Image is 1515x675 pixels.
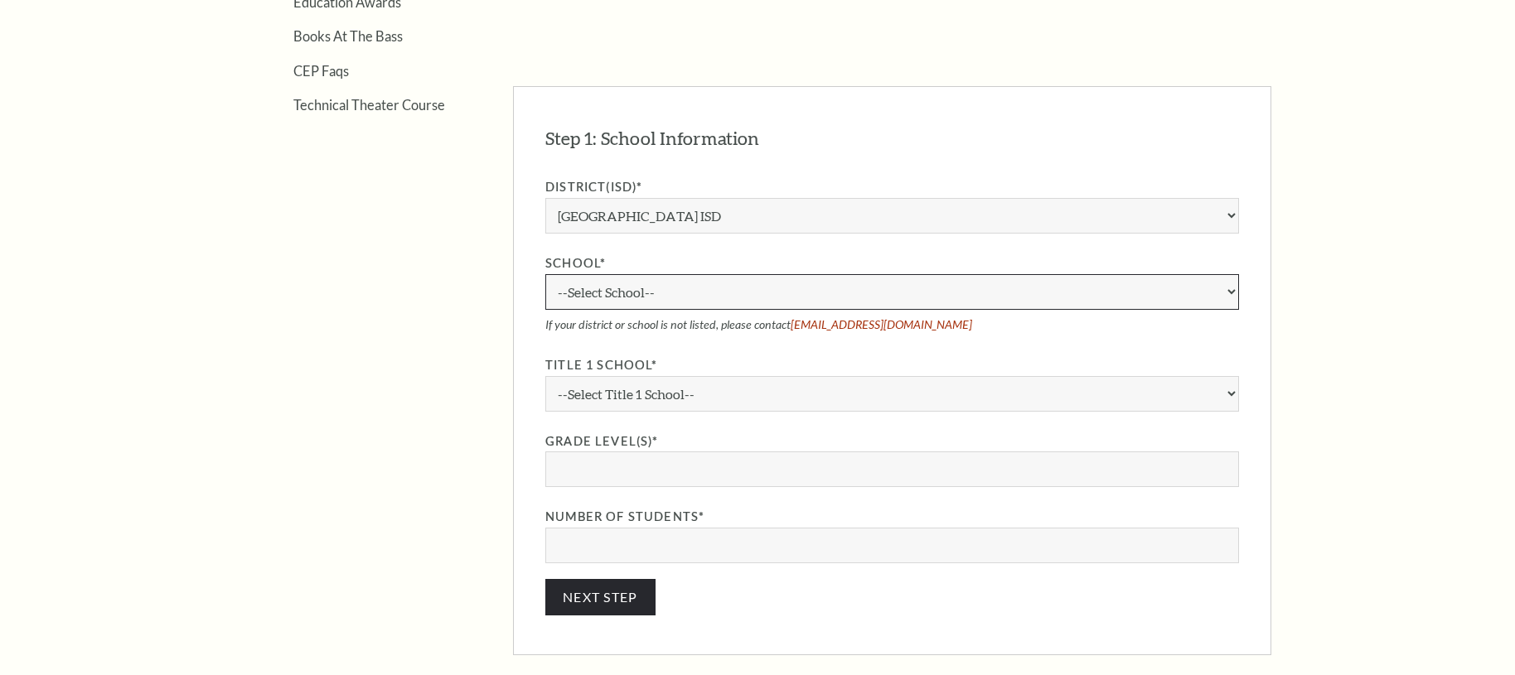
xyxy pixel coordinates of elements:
h3: Step 1: School Information [545,126,759,152]
a: [EMAIL_ADDRESS][DOMAIN_NAME] [791,317,972,331]
label: Title 1 School* [545,355,1239,376]
label: Grade Level(s)* [545,432,1239,452]
a: CEP Faqs [293,63,349,79]
button: NEXT STEP [545,579,656,615]
p: If your district or school is not listed, please contact [545,317,1239,331]
a: Technical Theater Course [293,97,445,113]
label: District(ISD)* [545,177,1239,198]
a: Books At The Bass [293,28,403,44]
label: School* [545,253,1239,274]
label: Number of Students* [545,507,1239,528]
